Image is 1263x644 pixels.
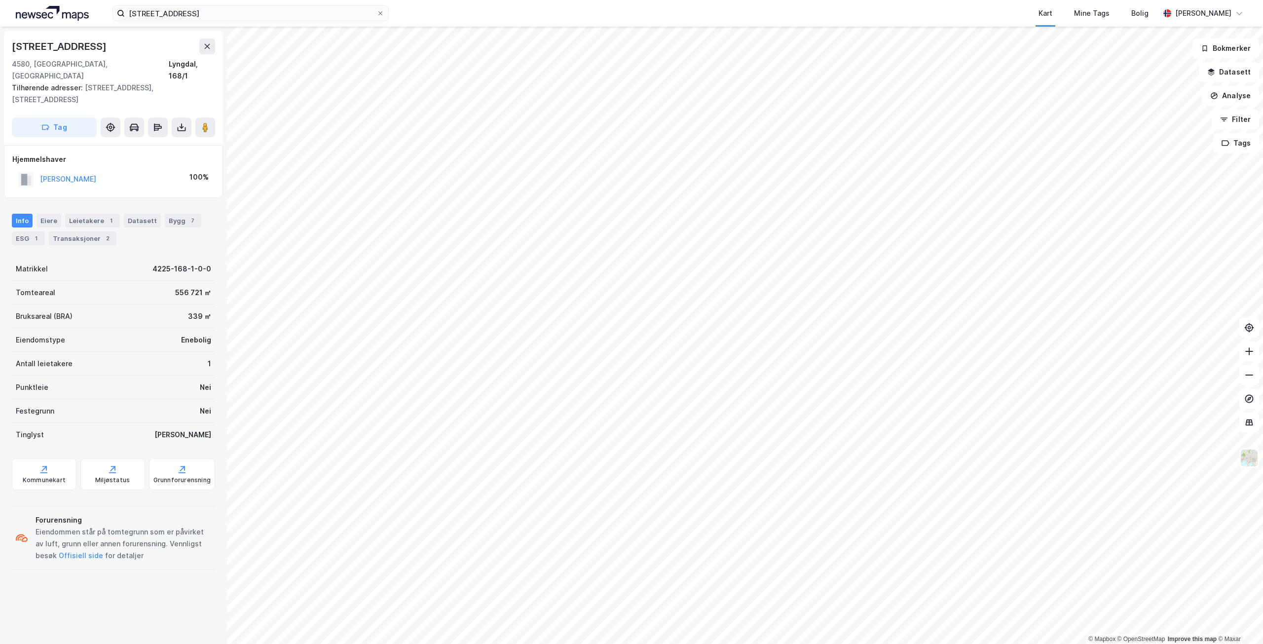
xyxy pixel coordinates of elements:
div: Bygg [165,214,201,227]
div: Eiendommen står på tomtegrunn som er påvirket av luft, grunn eller annen forurensning. Vennligst ... [36,526,211,562]
div: ESG [12,231,45,245]
div: Tomteareal [16,287,55,299]
div: Kart [1039,7,1052,19]
div: Punktleie [16,381,48,393]
div: 4580, [GEOGRAPHIC_DATA], [GEOGRAPHIC_DATA] [12,58,169,82]
button: Filter [1212,110,1259,129]
div: Grunnforurensning [153,476,211,484]
div: 1 [31,233,41,243]
button: Datasett [1199,62,1259,82]
button: Bokmerker [1192,38,1259,58]
div: Tinglyst [16,429,44,441]
div: Eiendomstype [16,334,65,346]
div: Nei [200,381,211,393]
div: 7 [187,216,197,226]
div: [STREET_ADDRESS] [12,38,109,54]
div: Mine Tags [1074,7,1110,19]
div: Leietakere [65,214,120,227]
div: 1 [106,216,116,226]
a: Mapbox [1088,636,1115,643]
div: Bolig [1131,7,1149,19]
div: 4225-168-1-0-0 [152,263,211,275]
div: Antall leietakere [16,358,73,370]
div: 339 ㎡ [188,310,211,322]
div: 2 [103,233,112,243]
iframe: Chat Widget [1214,597,1263,644]
img: Z [1240,449,1259,467]
div: Datasett [124,214,161,227]
div: Festegrunn [16,405,54,417]
div: [PERSON_NAME] [1175,7,1231,19]
div: Matrikkel [16,263,48,275]
div: Hjemmelshaver [12,153,215,165]
button: Tags [1213,133,1259,153]
div: Transaksjoner [49,231,116,245]
div: [STREET_ADDRESS], [STREET_ADDRESS] [12,82,207,106]
button: Analyse [1202,86,1259,106]
div: 100% [189,171,209,183]
img: logo.a4113a55bc3d86da70a041830d287a7e.svg [16,6,89,21]
div: 556 721 ㎡ [175,287,211,299]
div: Kommunekart [23,476,66,484]
div: Kontrollprogram for chat [1214,597,1263,644]
div: Bruksareal (BRA) [16,310,73,322]
input: Søk på adresse, matrikkel, gårdeiere, leietakere eller personer [125,6,376,21]
div: Nei [200,405,211,417]
span: Tilhørende adresser: [12,83,85,92]
button: Tag [12,117,97,137]
a: OpenStreetMap [1117,636,1165,643]
div: Info [12,214,33,227]
div: [PERSON_NAME] [154,429,211,441]
div: Enebolig [181,334,211,346]
div: Forurensning [36,514,211,526]
div: Miljøstatus [95,476,130,484]
div: 1 [208,358,211,370]
a: Improve this map [1168,636,1217,643]
div: Lyngdal, 168/1 [169,58,215,82]
div: Eiere [37,214,61,227]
